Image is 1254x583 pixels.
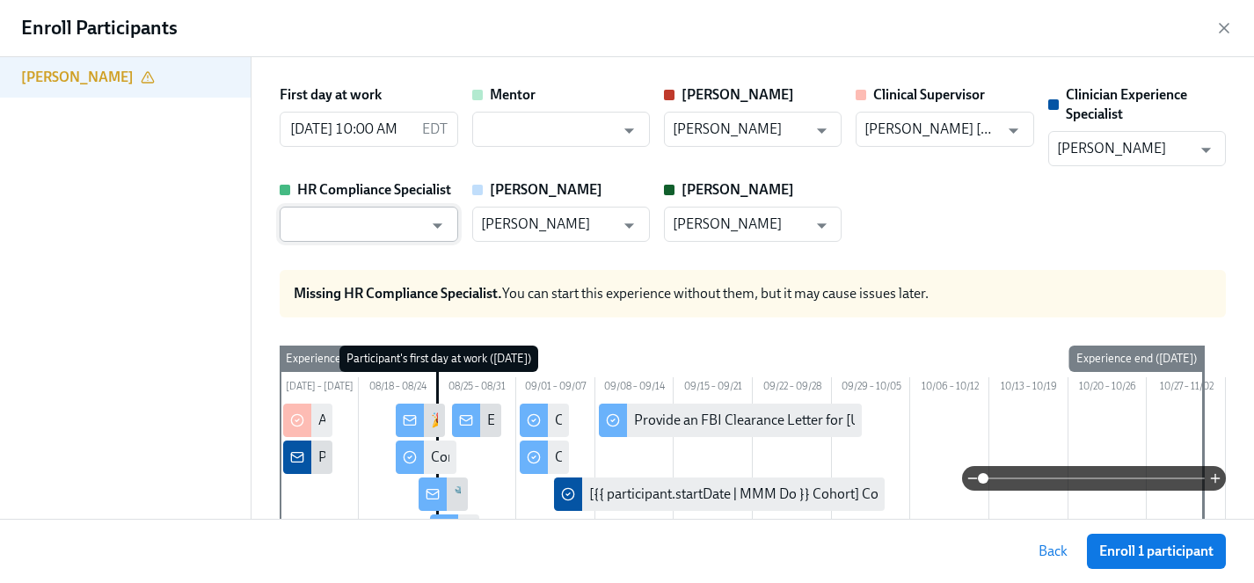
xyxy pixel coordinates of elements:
strong: HR Compliance Specialist [297,181,451,198]
div: 09/08 – 09/14 [595,377,674,400]
span: Back [1039,543,1068,560]
div: 10/13 – 10/19 [989,377,1068,400]
h6: [PERSON_NAME] [21,68,134,87]
button: Open [616,212,643,239]
div: 09/29 – 10/05 [832,377,911,400]
strong: Mentor [490,86,536,103]
div: Compliance Onboarding: Week 2 [555,448,753,467]
strong: [PERSON_NAME] [490,181,602,198]
span: You can start this experience without them, but it may cause issues later. [294,285,929,302]
button: Open [1192,136,1220,164]
div: [{{ participant.startDate | MMM Do }} Cohort] Confirm Onboarding Completed [589,485,1058,504]
div: 08/25 – 08/31 [437,377,516,400]
div: Experience end ([DATE]) [1069,346,1204,372]
strong: Missing HR Compliance Specialist. [294,285,502,302]
div: 10/27 – 11/02 [1147,377,1226,400]
div: A New Hire is Cleared to Start [318,411,494,430]
div: Primary Therapists cleared to start [318,448,524,467]
strong: Clinician Experience Specialist [1066,86,1187,122]
div: 09/22 – 09/28 [753,377,832,400]
p: EDT [422,120,448,139]
div: 10/06 – 10/12 [910,377,989,400]
div: 🔧 Set Up Core Applications [454,485,622,504]
div: Clinical Onboarding: Week 2 [555,411,725,430]
div: Complete our Welcome Survey [431,448,615,467]
button: Enroll 1 participant [1087,534,1226,569]
button: Open [808,117,835,144]
div: 🎉 Welcome to Charlie Health! [431,411,616,430]
div: Provide an FBI Clearance Letter for [US_STATE] [634,411,916,430]
div: [DATE] – [DATE] [280,377,359,400]
div: 10/20 – 10/26 [1068,377,1148,400]
strong: Clinical Supervisor [873,86,985,103]
strong: [PERSON_NAME] [682,181,794,198]
span: Enroll 1 participant [1099,543,1214,560]
h4: Enroll Participants [21,15,178,41]
button: Open [616,117,643,144]
button: Open [808,212,835,239]
div: Participant's first day at work ([DATE]) [339,346,538,372]
div: 09/01 – 09/07 [516,377,595,400]
button: Open [424,212,451,239]
strong: [PERSON_NAME] [682,86,794,103]
div: Excited to Connect – Your Mentor at Charlie Health! [487,411,792,430]
div: 08/18 – 08/24 [359,377,438,400]
button: Back [1026,534,1080,569]
label: First day at work [280,85,382,105]
div: 09/15 – 09/21 [674,377,753,400]
button: Open [1000,117,1027,144]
